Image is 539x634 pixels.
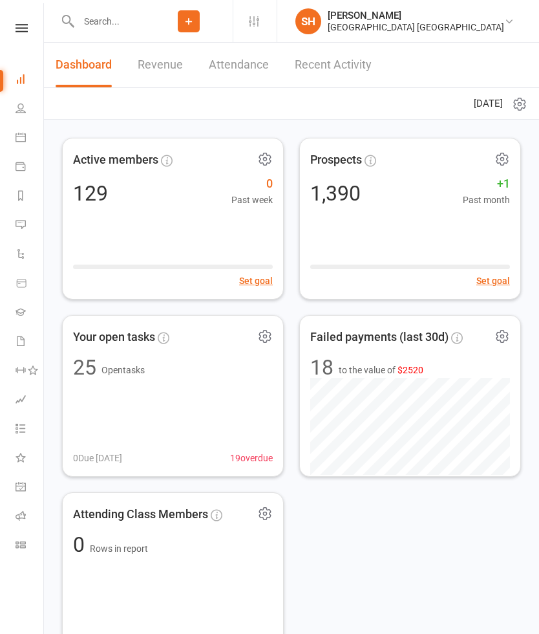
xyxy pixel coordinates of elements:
div: 129 [73,183,108,204]
a: What's New [16,444,45,474]
span: 19 overdue [230,451,273,465]
a: Class kiosk mode [16,532,45,561]
span: Rows in report [90,543,148,554]
a: People [16,95,45,124]
span: Past week [231,193,273,207]
a: General attendance kiosk mode [16,474,45,503]
div: SH [295,8,321,34]
a: Payments [16,153,45,182]
a: Assessments [16,386,45,415]
a: Dashboard [16,66,45,95]
span: Active members [73,151,158,169]
span: [DATE] [474,96,503,111]
a: Product Sales [16,270,45,299]
span: Failed payments (last 30d) [310,328,449,347]
a: Attendance [209,43,269,87]
div: [PERSON_NAME] [328,10,504,21]
div: 18 [310,357,333,378]
span: 0 [231,175,273,193]
span: 0 [73,532,90,557]
a: Reports [16,182,45,212]
button: Set goal [476,274,510,288]
span: +1 [463,175,510,193]
input: Search... [74,12,145,30]
span: Your open tasks [73,328,155,347]
span: Open tasks [101,365,145,375]
button: Set goal [239,274,273,288]
a: Recent Activity [295,43,372,87]
span: $2520 [397,365,423,375]
a: Revenue [138,43,183,87]
div: 1,390 [310,183,361,204]
span: Attending Class Members [73,505,208,524]
div: [GEOGRAPHIC_DATA] [GEOGRAPHIC_DATA] [328,21,504,33]
span: 0 Due [DATE] [73,451,122,465]
span: Past month [463,193,510,207]
a: Roll call kiosk mode [16,503,45,532]
span: Prospects [310,151,362,169]
a: Dashboard [56,43,112,87]
div: 25 [73,357,96,378]
span: to the value of [339,363,423,377]
a: Calendar [16,124,45,153]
